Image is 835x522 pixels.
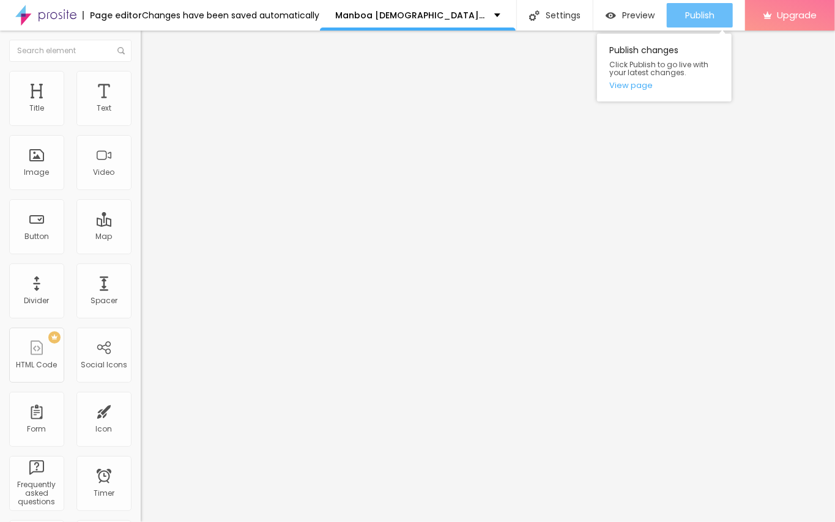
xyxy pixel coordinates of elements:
[597,34,732,101] div: Publish changes
[96,232,113,241] div: Map
[685,10,714,20] span: Publish
[94,489,114,498] div: Timer
[91,296,117,305] div: Spacer
[606,10,616,21] img: view-1.svg
[335,11,485,20] p: Manboa [DEMOGRAPHIC_DATA][MEDICAL_DATA] Capsules NewZealand
[622,10,655,20] span: Preview
[777,10,817,20] span: Upgrade
[83,11,142,20] div: Page editor
[609,61,719,76] span: Click Publish to go live with your latest changes.
[29,104,44,112] div: Title
[609,81,719,89] a: View page
[529,10,540,21] img: Icone
[12,480,61,507] div: Frequently asked questions
[9,40,132,62] input: Search element
[117,47,125,54] img: Icone
[24,232,49,241] div: Button
[141,31,835,522] iframe: Editor
[17,361,58,369] div: HTML Code
[593,3,667,28] button: Preview
[94,168,115,177] div: Video
[24,296,50,305] div: Divider
[24,168,50,177] div: Image
[667,3,733,28] button: Publish
[97,104,111,112] div: Text
[142,11,319,20] div: Changes have been saved automatically
[96,425,113,433] div: Icon
[28,425,46,433] div: Form
[81,361,127,369] div: Social Icons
